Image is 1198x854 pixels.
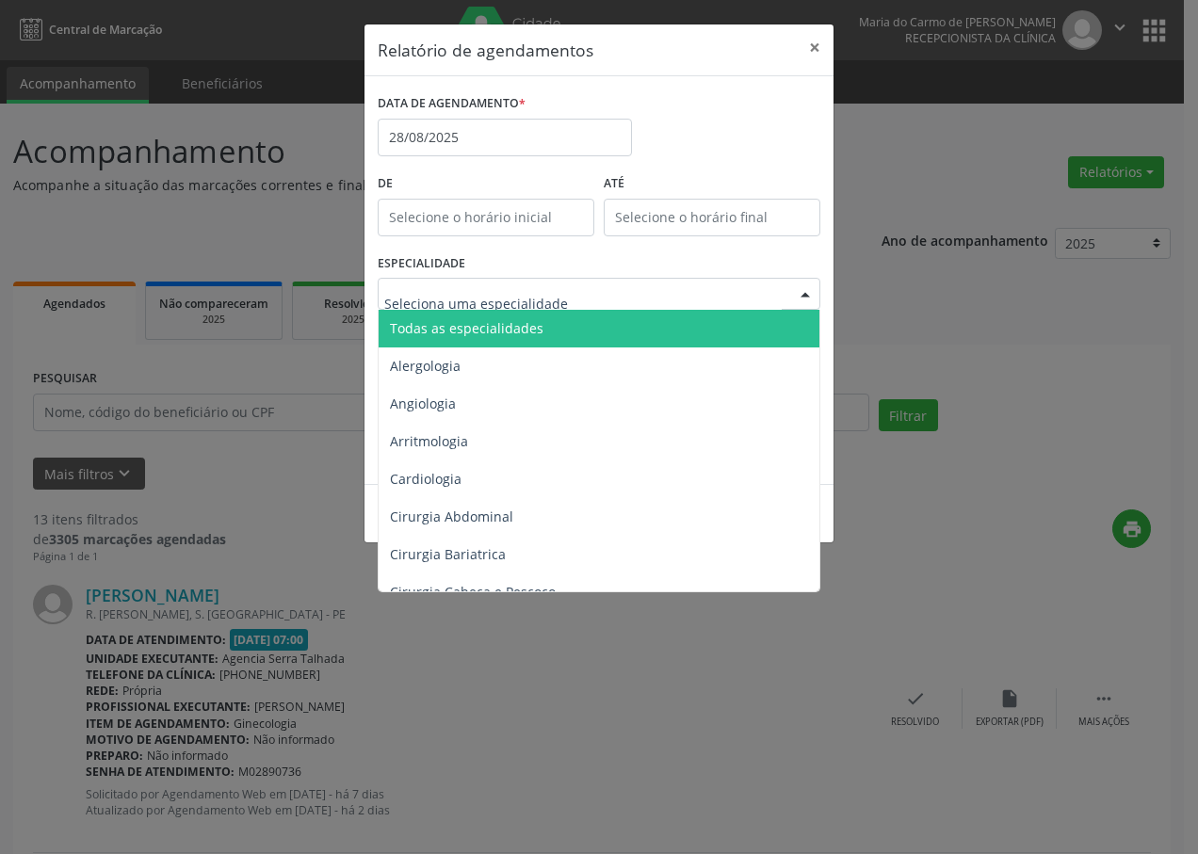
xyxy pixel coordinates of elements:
[604,199,820,236] input: Selecione o horário final
[378,89,526,119] label: DATA DE AGENDAMENTO
[390,357,461,375] span: Alergologia
[390,432,468,450] span: Arritmologia
[390,319,543,337] span: Todas as especialidades
[384,284,782,322] input: Seleciona uma especialidade
[378,199,594,236] input: Selecione o horário inicial
[390,395,456,412] span: Angiologia
[390,545,506,563] span: Cirurgia Bariatrica
[378,38,593,62] h5: Relatório de agendamentos
[378,250,465,279] label: ESPECIALIDADE
[390,508,513,525] span: Cirurgia Abdominal
[604,169,820,199] label: ATÉ
[390,583,556,601] span: Cirurgia Cabeça e Pescoço
[378,119,632,156] input: Selecione uma data ou intervalo
[378,169,594,199] label: De
[796,24,834,71] button: Close
[390,470,461,488] span: Cardiologia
